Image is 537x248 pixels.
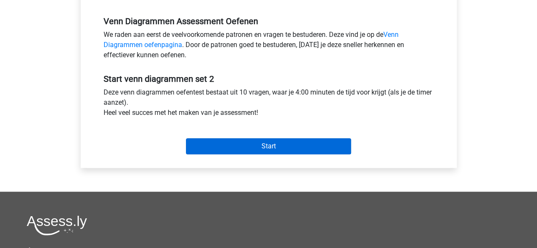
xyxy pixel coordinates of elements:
img: Assessly logo [27,215,87,235]
h5: Venn Diagrammen Assessment Oefenen [104,16,434,26]
div: We raden aan eerst de veelvoorkomende patronen en vragen te bestuderen. Deze vind je op de . Door... [97,30,440,64]
input: Start [186,138,351,154]
h5: Start venn diagrammen set 2 [104,74,434,84]
div: Deze venn diagrammen oefentest bestaat uit 10 vragen, waar je 4:00 minuten de tijd voor krijgt (a... [97,87,440,121]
